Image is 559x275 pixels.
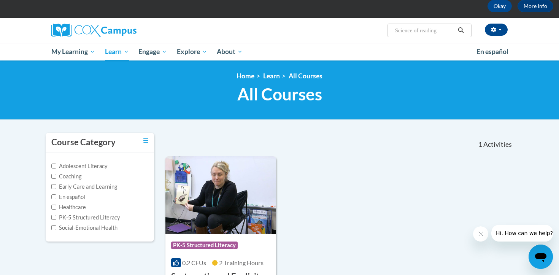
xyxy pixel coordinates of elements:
[476,48,508,56] span: En español
[51,205,56,210] input: Checkbox for Options
[51,174,56,179] input: Checkbox for Options
[51,183,117,191] label: Early Care and Learning
[485,24,508,36] button: Account Settings
[138,47,167,56] span: Engage
[51,24,196,37] a: Cox Campus
[133,43,172,60] a: Engage
[51,184,56,189] input: Checkbox for Options
[51,137,116,148] h3: Course Category
[529,245,553,269] iframe: Button to launch messaging window
[478,140,482,149] span: 1
[171,242,238,249] span: PK-5 Structured Literacy
[51,194,56,199] input: Checkbox for Options
[51,172,81,181] label: Coaching
[177,47,207,56] span: Explore
[51,193,85,201] label: En español
[182,259,206,266] span: 0.2 CEUs
[143,137,148,145] a: Toggle collapse
[483,140,512,149] span: Activities
[51,224,118,232] label: Social-Emotional Health
[51,164,56,168] input: Checkbox for Options
[217,47,243,56] span: About
[40,43,519,60] div: Main menu
[51,203,86,211] label: Healthcare
[237,84,322,104] span: All Courses
[100,43,134,60] a: Learn
[172,43,212,60] a: Explore
[491,225,553,242] iframe: Message from company
[105,47,129,56] span: Learn
[237,72,254,80] a: Home
[51,213,120,222] label: PK-5 Structured Literacy
[472,44,513,60] a: En español
[51,162,108,170] label: Adolescent Literacy
[51,24,137,37] img: Cox Campus
[473,226,488,242] iframe: Close message
[289,72,322,80] a: All Courses
[219,259,264,266] span: 2 Training Hours
[394,26,455,35] input: Search Courses
[51,47,95,56] span: My Learning
[455,26,467,35] button: Search
[263,72,280,80] a: Learn
[51,215,56,220] input: Checkbox for Options
[46,43,100,60] a: My Learning
[212,43,248,60] a: About
[165,156,276,234] img: Course Logo
[51,225,56,230] input: Checkbox for Options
